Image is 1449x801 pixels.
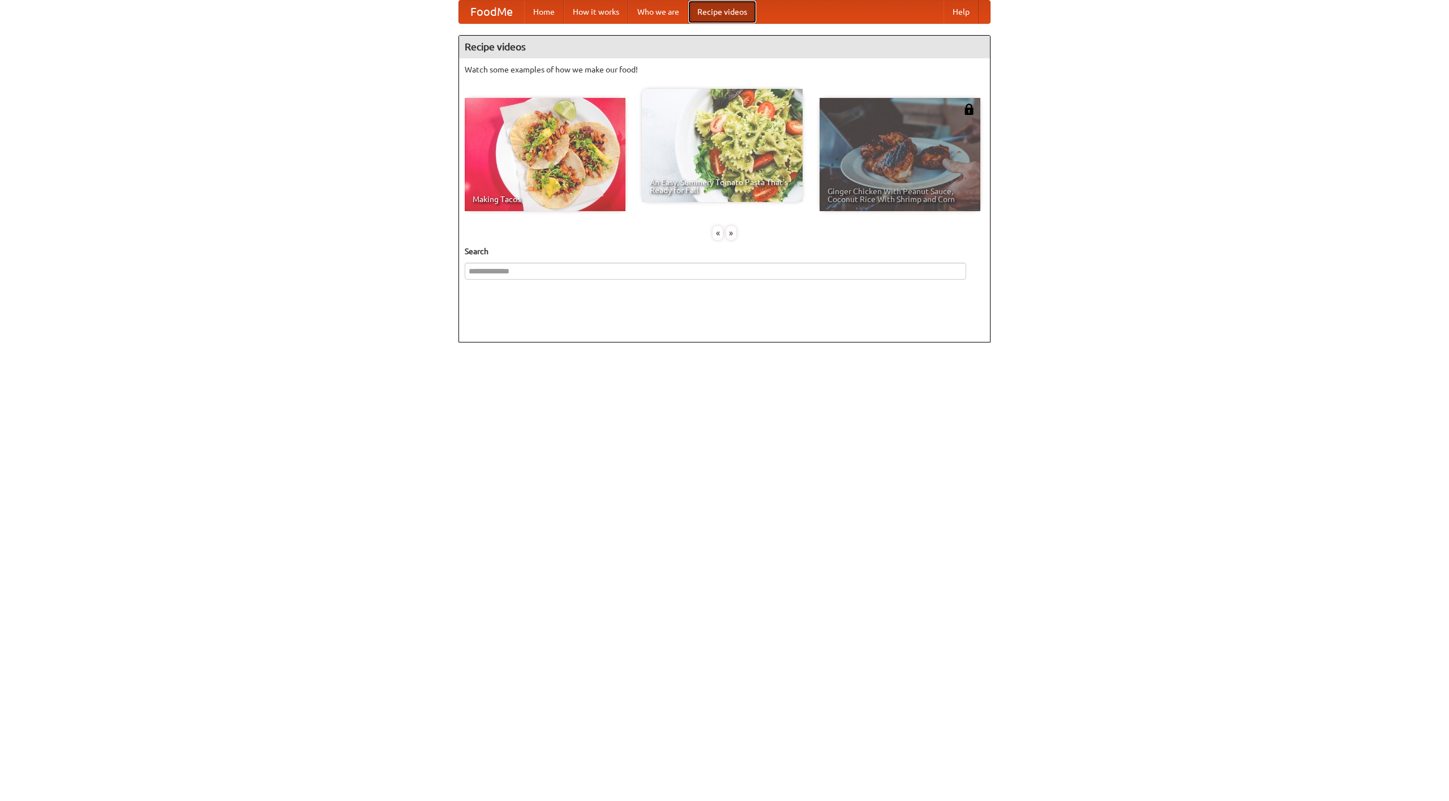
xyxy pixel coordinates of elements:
p: Watch some examples of how we make our food! [465,64,984,75]
h4: Recipe videos [459,36,990,58]
a: An Easy, Summery Tomato Pasta That's Ready for Fall [642,89,803,202]
span: An Easy, Summery Tomato Pasta That's Ready for Fall [650,178,795,194]
a: Who we are [628,1,688,23]
a: Making Tacos [465,98,625,211]
span: Making Tacos [473,195,618,203]
img: 483408.png [963,104,975,115]
a: How it works [564,1,628,23]
a: Help [944,1,979,23]
div: » [726,226,736,240]
h5: Search [465,246,984,257]
div: « [713,226,723,240]
a: FoodMe [459,1,524,23]
a: Recipe videos [688,1,756,23]
a: Home [524,1,564,23]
